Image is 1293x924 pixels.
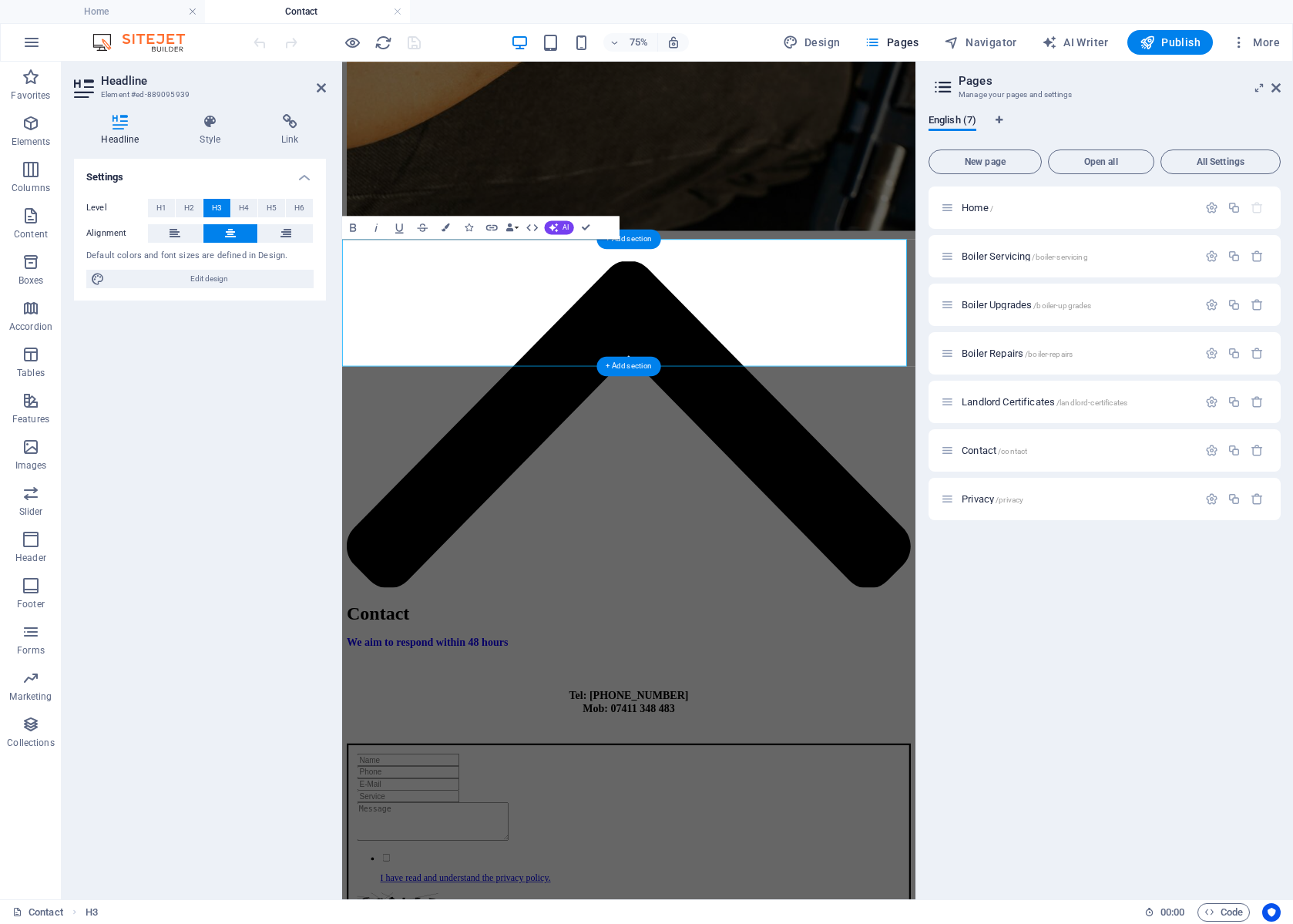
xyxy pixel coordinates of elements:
[1025,350,1073,358] span: /boiler-repairs
[1231,35,1280,50] span: More
[957,203,1197,213] div: Home/
[1032,253,1087,261] span: /boiler-servicing
[1160,150,1281,174] button: All Settings
[962,445,1027,456] span: Click to open page
[86,250,314,263] div: Default colors and font sizes are defined in Design.
[258,199,285,217] button: H5
[957,348,1197,358] div: Boiler Repairs/boiler-repairs
[342,217,364,240] button: Bold (⌘B)
[545,221,574,235] button: AI
[176,199,203,217] button: H2
[929,111,976,133] span: English (7)
[481,217,503,240] button: Link
[959,88,1250,102] h3: Manage your pages and settings
[957,251,1197,261] div: Boiler Servicing/boiler-servicing
[865,35,919,50] span: Pages
[1205,201,1218,214] div: Settings
[12,413,49,425] p: Features
[86,270,314,288] button: Edit design
[962,202,993,213] span: Click to open page
[1205,347,1218,360] div: Settings
[1251,298,1264,311] div: Remove
[458,217,480,240] button: Icons
[1055,157,1147,166] span: Open all
[962,348,1073,359] span: Click to open page
[1228,347,1241,360] div: Duplicate
[212,199,222,217] span: H3
[1251,395,1264,408] div: Remove
[11,89,50,102] p: Favorites
[563,224,569,231] span: AI
[1127,30,1213,55] button: Publish
[12,182,50,194] p: Columns
[935,157,1035,166] span: New page
[267,199,277,217] span: H5
[156,199,166,217] span: H1
[15,552,46,564] p: Header
[1228,492,1241,506] div: Duplicate
[1171,906,1174,918] span: :
[15,459,47,472] p: Images
[14,228,48,240] p: Content
[9,321,52,333] p: Accordion
[1167,157,1274,166] span: All Settings
[1160,903,1184,922] span: 00 00
[1228,444,1241,457] div: Duplicate
[231,199,258,217] button: H4
[1228,395,1241,408] div: Duplicate
[9,690,52,703] p: Marketing
[1036,30,1115,55] button: AI Writer
[435,217,457,240] button: Colors
[1033,301,1091,310] span: /boiler-upgrades
[603,33,658,52] button: 75%
[1251,201,1264,214] div: The startpage cannot be deleted
[17,644,45,657] p: Forms
[411,217,434,240] button: Strikethrough
[1056,398,1127,407] span: /landlord-certificates
[962,493,1023,505] span: Click to open page
[1205,395,1218,408] div: Settings
[1144,903,1185,922] h6: Session time
[1262,903,1281,922] button: Usercentrics
[957,445,1197,455] div: Contact/contact
[959,74,1281,88] h2: Pages
[1251,347,1264,360] div: Remove
[575,217,597,240] button: Confirm (⌘+⏎)
[205,3,410,20] h4: Contact
[12,136,51,148] p: Elements
[596,357,660,377] div: + Add section
[1205,444,1218,457] div: Settings
[938,30,1023,55] button: Navigator
[998,447,1027,455] span: /contact
[254,114,326,146] h4: Link
[1205,250,1218,263] div: Settings
[86,903,98,922] span: Click to select. Double-click to edit
[858,30,925,55] button: Pages
[74,114,173,146] h4: Headline
[1228,250,1241,263] div: Duplicate
[962,250,1088,262] span: Click to open page
[17,367,45,379] p: Tables
[1228,298,1241,311] div: Duplicate
[929,150,1042,174] button: New page
[86,199,148,217] label: Level
[957,300,1197,310] div: Boiler Upgrades/boiler-upgrades
[12,903,63,922] a: Click to cancel selection. Double-click to open Pages
[343,33,361,52] button: Click here to leave preview mode and continue editing
[1228,201,1241,214] div: Duplicate
[74,159,326,186] h4: Settings
[1140,35,1201,50] span: Publish
[101,74,326,88] h2: Headline
[18,274,44,287] p: Boxes
[148,199,175,217] button: H1
[388,217,411,240] button: Underline (⌘U)
[1251,444,1264,457] div: Remove
[1048,150,1154,174] button: Open all
[17,598,45,610] p: Footer
[667,35,680,49] i: On resize automatically adjust zoom level to fit chosen device.
[596,230,660,250] div: + Add section
[374,33,392,52] button: reload
[86,903,98,922] nav: breadcrumb
[374,34,392,52] i: Reload page
[1204,903,1243,922] span: Code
